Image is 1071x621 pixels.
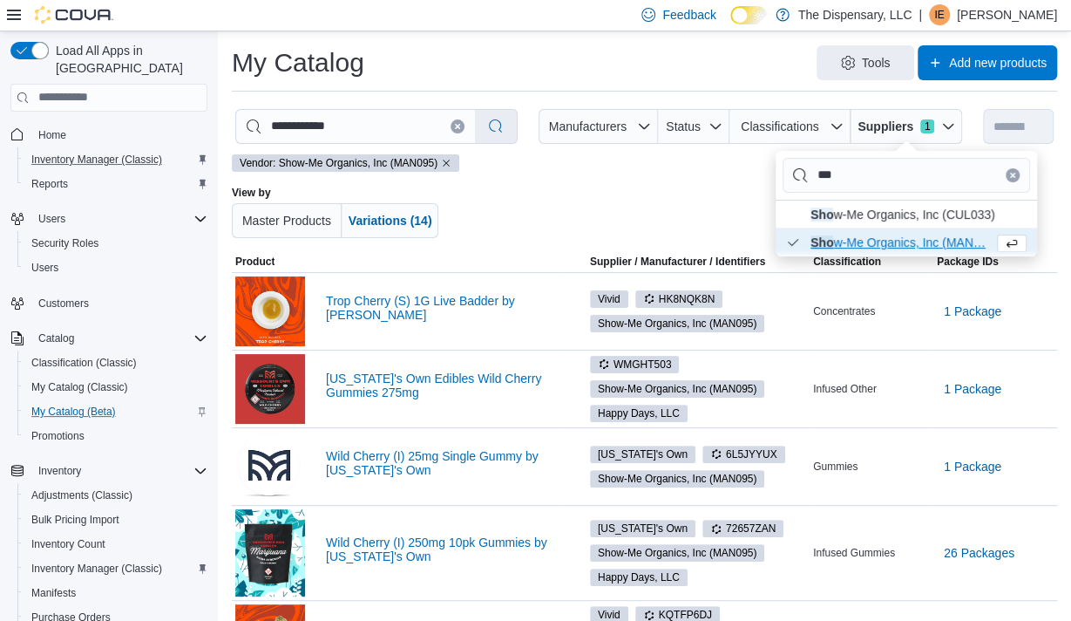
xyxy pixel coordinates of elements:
span: 1 Package [944,458,1001,475]
span: 72657ZAN [702,520,783,537]
img: Wild Cherry (I) 25mg Single Gummy by Missouri's Own [235,432,305,501]
span: WMGHT503 [598,357,672,372]
span: 1 Package [944,380,1001,398]
input: Dark Mode [730,6,767,24]
span: 6L5JYYUX [702,446,785,463]
button: Add new products [918,45,1057,80]
button: Customers [3,290,214,316]
button: Tools [817,45,914,80]
span: 6L5JYYUX [710,447,777,462]
button: 26 Packages [937,536,1021,570]
span: My Catalog (Beta) [31,405,116,419]
div: Isaac Estes-Jones [929,4,950,25]
a: Inventory Manager (Classic) [24,558,169,579]
button: Security Roles [17,231,214,256]
button: Users [31,208,72,229]
p: | [918,4,922,25]
span: Vendor: Show-Me Organics, Inc (MAN095) [232,154,459,172]
span: [US_STATE]'s Own [598,447,688,462]
span: Manifests [24,583,207,604]
a: Bulk Pricing Import [24,509,126,530]
div: Supplier / Manufacturer / Identifiers [590,255,765,269]
span: Happy Days, LLC [598,570,680,585]
button: Manufacturers [539,109,657,144]
span: Reports [24,174,207,194]
span: Vivid [598,291,620,307]
span: Inventory Manager (Classic) [24,149,207,170]
span: 1 Package [944,303,1001,320]
span: w-Me Organics, Inc (CUL033) [810,207,995,221]
button: 1 Package [937,294,1008,329]
li: Show-Me Organics, Inc (CUL033) [776,201,1037,229]
span: Customers [31,292,207,314]
span: HK8NQK8N [643,291,715,307]
a: Trop Cherry (S) 1G Live Badder by [PERSON_NAME] [326,294,559,322]
a: Classification (Classic) [24,352,144,373]
button: Status [658,109,730,144]
button: Inventory [31,461,88,481]
span: Dark Mode [730,24,731,25]
button: Adjustments (Classic) [17,483,214,508]
span: Feedback [662,6,715,24]
button: Remove vendor filter [441,158,451,168]
a: Inventory Manager (Classic) [24,149,169,170]
span: Promotions [24,426,207,447]
div: Concentrates [810,301,933,322]
span: Inventory Manager (Classic) [24,558,207,579]
span: Inventory [38,464,81,478]
a: Promotions [24,426,92,447]
span: Happy Days, LLC [590,405,688,422]
span: Happy Days, LLC [590,569,688,586]
div: Infused Other [810,379,933,399]
img: Missouri's Own Edibles Wild Cherry Gummies 275mg [235,354,305,424]
li: Show-Me Organics, Inc (MAN095) [776,229,1037,256]
button: My Catalog (Classic) [17,375,214,399]
span: Classification (Classic) [31,356,137,370]
span: [US_STATE]'s Own [598,521,688,536]
div: Gummies [810,456,933,477]
ul: Suppliers [776,201,1037,256]
span: Supplier / Manufacturer / Identifiers [566,255,765,269]
button: Master Products [232,203,342,238]
span: Variations (14) [349,214,432,228]
button: Inventory Count [17,532,214,556]
span: 72657ZAN [710,521,776,536]
button: 1 Package [937,449,1008,484]
button: Clear input [1006,168,1020,182]
span: My Catalog (Beta) [24,401,207,422]
span: Missouri's Own [590,446,695,463]
span: Show-Me Organics, Inc (MAN095) [810,232,986,253]
span: My Catalog (Classic) [31,380,128,394]
span: Tools [862,54,891,72]
span: Show-Me Organics, Inc (MAN095) [598,316,757,331]
button: Suppliers1 active filters [851,109,962,144]
span: Suppliers [857,118,913,135]
img: Wild Cherry (I) 250mg 10pk Gummies by Missouri's Own [235,509,305,597]
span: Bulk Pricing Import [31,513,119,527]
img: Trop Cherry (S) 1G Live Badder by Vivid [235,276,305,346]
input: Suppliers [783,158,1030,193]
span: Status [666,119,701,133]
button: Clear input [451,119,464,133]
button: Home [3,122,214,147]
button: Manifests [17,581,214,605]
button: Users [3,207,214,231]
button: Bulk Pricing Import [17,508,214,532]
label: View by [232,186,270,200]
button: Variations (14) [342,203,439,238]
span: Missouri's Own [590,520,695,537]
p: The Dispensary, LLC [798,4,912,25]
a: Security Roles [24,233,105,254]
span: 1 active filters [920,119,934,133]
span: Home [38,128,66,142]
img: Cova [35,6,113,24]
span: Users [38,212,65,226]
span: My Catalog (Classic) [24,377,207,398]
a: Home [31,125,73,146]
button: Catalog [3,326,214,351]
button: Reports [17,172,214,196]
h1: My Catalog [232,45,364,80]
span: Vivid [590,290,628,308]
span: Inventory Count [24,534,207,555]
span: Show-Me Organics, Inc (MAN095) [598,381,757,397]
